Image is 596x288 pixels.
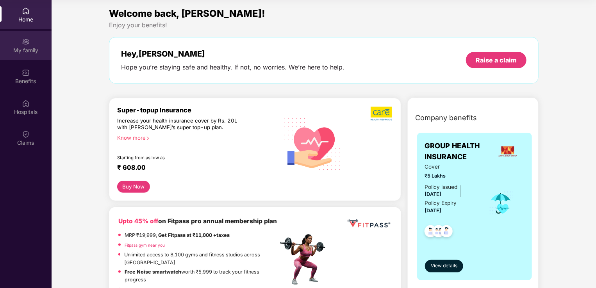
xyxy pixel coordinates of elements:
b: Upto 45% off [118,217,158,225]
img: svg+xml;base64,PHN2ZyBpZD0iSG9zcGl0YWxzIiB4bWxucz0iaHR0cDovL3d3dy53My5vcmcvMjAwMC9zdmciIHdpZHRoPS... [22,100,30,107]
strong: Free Noise smartwatch [125,269,181,275]
img: fppp.png [346,217,392,231]
img: svg+xml;base64,PHN2ZyBpZD0iSG9tZSIgeG1sbnM9Imh0dHA6Ly93d3cudzMub3JnLzIwMDAvc3ZnIiB3aWR0aD0iMjAiIG... [22,7,30,15]
button: View details [425,260,464,272]
p: Unlimited access to 8,100 gyms and fitness studios across [GEOGRAPHIC_DATA] [124,251,278,267]
div: ₹ 608.00 [117,164,270,173]
div: Hey, [PERSON_NAME] [121,49,344,59]
del: MRP ₹19,999, [125,232,157,238]
div: Know more [117,135,273,140]
img: svg+xml;base64,PHN2ZyBpZD0iQmVuZWZpdHMiIHhtbG5zPSJodHRwOi8vd3d3LnczLm9yZy8yMDAwL3N2ZyIgd2lkdGg9Ij... [22,69,30,76]
img: icon [488,190,514,216]
img: svg+xml;base64,PHN2ZyB4bWxucz0iaHR0cDovL3d3dy53My5vcmcvMjAwMC9zdmciIHdpZHRoPSI0OC45MTUiIGhlaWdodD... [429,223,448,242]
img: svg+xml;base64,PHN2ZyB4bWxucz0iaHR0cDovL3d3dy53My5vcmcvMjAwMC9zdmciIHdpZHRoPSI0OC45NDMiIGhlaWdodD... [437,223,456,242]
span: [DATE] [425,208,442,213]
button: Buy Now [117,181,150,193]
div: Super-topup Insurance [117,106,278,114]
span: View details [431,262,457,270]
img: svg+xml;base64,PHN2ZyB4bWxucz0iaHR0cDovL3d3dy53My5vcmcvMjAwMC9zdmciIHhtbG5zOnhsaW5rPSJodHRwOi8vd3... [278,108,347,178]
div: Hope you’re staying safe and healthy. If not, no worries. We’re here to help. [121,63,344,71]
img: b5dec4f62d2307b9de63beb79f102df3.png [371,106,393,121]
div: Increase your health insurance cover by Rs. 20L with [PERSON_NAME]’s super top-up plan. [117,117,244,131]
span: ₹5 Lakhs [425,172,478,180]
img: svg+xml;base64,PHN2ZyBpZD0iQ2xhaW0iIHhtbG5zPSJodHRwOi8vd3d3LnczLm9yZy8yMDAwL3N2ZyIgd2lkdGg9IjIwIi... [22,130,30,138]
img: insurerLogo [497,141,518,162]
b: on Fitpass pro annual membership plan [118,217,277,225]
img: svg+xml;base64,PHN2ZyB4bWxucz0iaHR0cDovL3d3dy53My5vcmcvMjAwMC9zdmciIHdpZHRoPSI0OC45NDMiIGhlaWdodD... [421,223,440,242]
span: [DATE] [425,191,442,197]
span: Cover [425,163,478,171]
a: Fitpass gym near you [125,243,165,247]
span: Welcome back, [PERSON_NAME]! [109,8,265,19]
div: Enjoy your benefits! [109,21,539,29]
span: right [146,136,150,140]
img: fpp.png [278,232,332,287]
strong: Get Fitpass at ₹11,000 +taxes [158,232,230,238]
div: Raise a claim [476,56,517,64]
p: worth ₹5,999 to track your fitness progress [125,268,278,284]
div: Policy Expiry [425,199,457,207]
span: GROUP HEALTH INSURANCE [425,140,492,163]
div: Starting from as low as [117,155,245,160]
img: svg+xml;base64,PHN2ZyB3aWR0aD0iMjAiIGhlaWdodD0iMjAiIHZpZXdCb3g9IjAgMCAyMCAyMCIgZmlsbD0ibm9uZSIgeG... [22,38,30,46]
span: Company benefits [416,112,477,123]
div: Policy issued [425,183,458,191]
